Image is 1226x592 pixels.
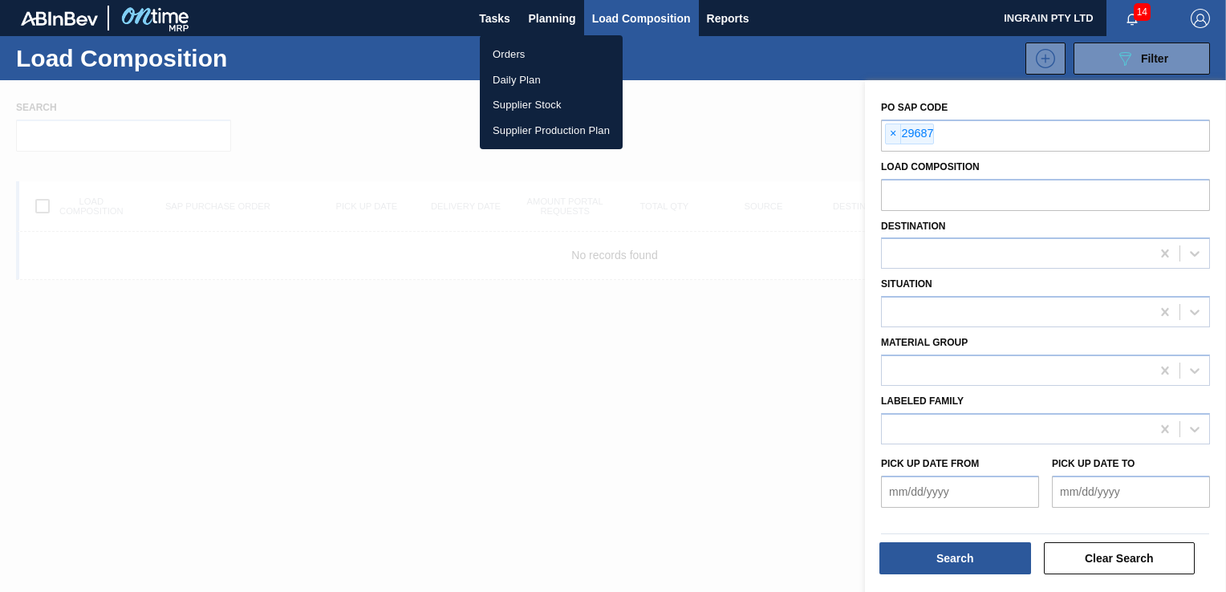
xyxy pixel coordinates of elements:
[480,92,623,118] a: Supplier Stock
[480,67,623,93] a: Daily Plan
[480,42,623,67] a: Orders
[480,118,623,144] a: Supplier Production Plan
